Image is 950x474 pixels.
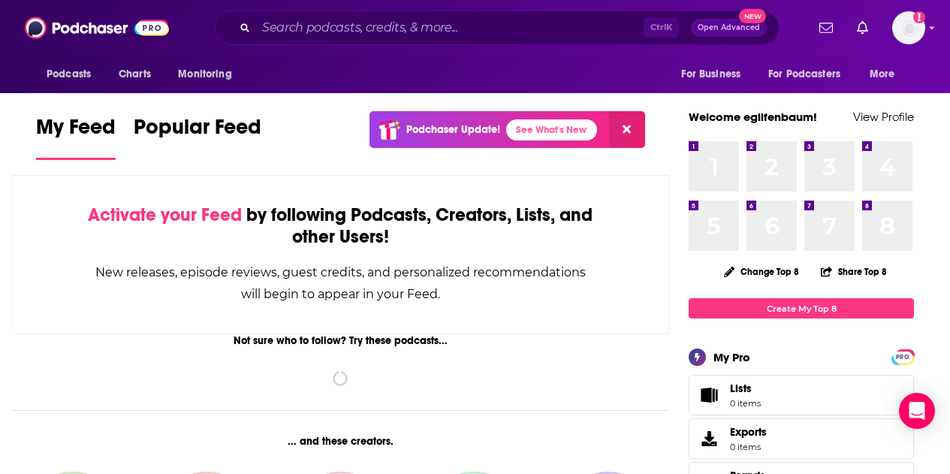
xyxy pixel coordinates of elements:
span: Ctrl K [644,18,679,38]
div: ... and these creators. [12,435,669,448]
a: See What's New [506,119,597,140]
button: open menu [671,60,759,89]
button: open menu [167,60,251,89]
img: User Profile [892,11,925,44]
a: View Profile [853,110,914,124]
span: PRO [894,352,912,363]
div: New releases, episode reviews, guest credits, and personalized recommendations will begin to appe... [88,261,593,305]
span: Exports [730,425,767,439]
span: Podcasts [47,64,91,85]
span: Lists [730,382,761,395]
div: Open Intercom Messenger [899,393,935,429]
span: New [739,9,766,23]
span: Activate your Feed [88,204,242,226]
a: Charts [109,60,160,89]
span: 0 items [730,398,761,409]
span: Logged in as egilfenbaum [892,11,925,44]
svg: Add a profile image [913,11,925,23]
a: Popular Feed [134,114,261,160]
span: More [870,64,895,85]
p: Podchaser Update! [406,123,500,136]
a: Lists [689,375,914,415]
span: For Podcasters [768,64,840,85]
span: 0 items [730,442,767,452]
div: Search podcasts, credits, & more... [215,11,780,45]
span: Lists [694,385,724,406]
span: Popular Feed [134,114,261,149]
span: Exports [694,428,724,449]
a: My Feed [36,114,116,160]
button: Share Top 8 [820,257,888,286]
a: Welcome egilfenbaum! [689,110,817,124]
a: Show notifications dropdown [851,15,874,41]
span: For Business [681,64,740,85]
img: Podchaser - Follow, Share and Rate Podcasts [25,14,169,42]
input: Search podcasts, credits, & more... [256,16,644,40]
a: PRO [894,351,912,362]
div: by following Podcasts, Creators, Lists, and other Users! [88,204,593,248]
a: Exports [689,418,914,459]
button: Change Top 8 [715,262,808,281]
button: Show profile menu [892,11,925,44]
div: My Pro [713,350,750,364]
button: Open AdvancedNew [691,19,767,37]
a: Create My Top 8 [689,298,914,319]
span: Monitoring [178,64,231,85]
a: Show notifications dropdown [813,15,839,41]
button: open menu [758,60,862,89]
span: Open Advanced [698,24,760,32]
button: open menu [36,60,110,89]
span: Charts [119,64,151,85]
div: Not sure who to follow? Try these podcasts... [12,334,669,347]
button: open menu [859,60,914,89]
span: My Feed [36,114,116,149]
span: Lists [730,382,752,395]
